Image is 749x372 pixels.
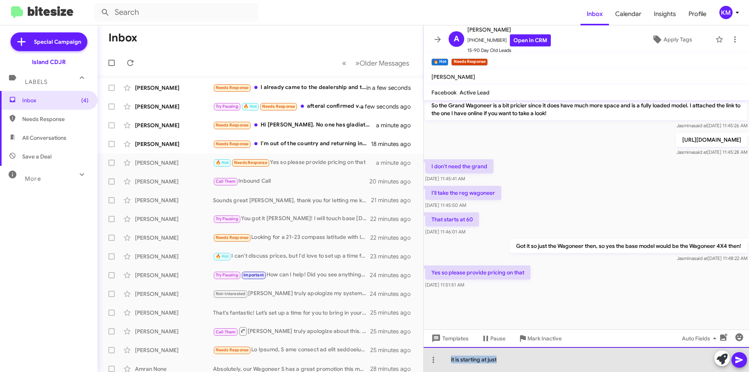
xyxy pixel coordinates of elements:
div: Sounds great [PERSON_NAME], thank you for letting me know! I'll check in with you down the road w... [213,196,371,204]
span: Active Lead [460,89,490,96]
span: Call Them [216,179,236,184]
span: Inbox [580,3,609,25]
span: » [355,58,360,68]
span: said at [694,123,707,128]
span: Needs Response [216,347,249,352]
div: [PERSON_NAME] [135,290,213,298]
div: 23 minutes ago [370,253,417,260]
div: I'm out of the country and returning in September [213,139,371,148]
a: Open in CRM [510,34,551,46]
div: Yes so please provide pricing on that [213,158,376,167]
div: [PERSON_NAME] [135,178,213,185]
span: [DATE] 11:51:51 AM [425,282,464,288]
div: Island CDJR [32,58,66,66]
span: [PERSON_NAME] [431,73,475,80]
div: 21 minutes ago [371,196,417,204]
span: Insights [648,3,682,25]
span: 🔥 Hot [243,104,257,109]
p: I don't need the grand [425,159,493,173]
div: 20 minutes ago [370,178,417,185]
div: Inbound Call [213,177,370,186]
span: [DATE] 11:45:50 AM [425,202,466,208]
div: 22 minutes ago [370,234,417,242]
span: [DATE] 11:45:41 AM [425,176,465,182]
p: So the Grand Wagoneer is a bit pricier since it does have much more space and is a fully loaded m... [425,98,747,120]
div: I can't discuss prices, but I'd love to set up a time for a free appraisal. How does [DATE] at 11... [213,252,370,261]
span: Needs Response [22,115,89,123]
span: Facebook [431,89,456,96]
div: [PERSON_NAME] [135,121,213,129]
span: Not-Interested [216,291,246,296]
span: Jasmina [DATE] 11:45:28 AM [676,149,747,155]
a: Calendar [609,3,648,25]
div: it is starting at just [424,347,749,372]
small: 🔥 Hot [431,59,448,66]
div: I already came to the dealership and test drove one, thank you [213,83,370,92]
button: Previous [337,55,351,71]
span: Important [243,272,264,278]
span: Special Campaign [34,38,81,46]
h1: Inbox [108,32,137,44]
span: 15-90 Day Old Leads [467,46,551,54]
small: Needs Response [451,59,487,66]
span: (4) [81,96,89,104]
span: Pause [490,331,506,345]
div: [PERSON_NAME] [135,271,213,279]
div: [PERSON_NAME] [135,234,213,242]
button: Next [351,55,414,71]
p: Got it so just the Wagoneer then, so yes the base model would be the Wagoneer 4X4 then! [510,239,747,253]
a: Profile [682,3,713,25]
span: 🔥 Hot [216,160,229,165]
button: Pause [475,331,512,345]
span: Try Pausing [216,216,238,221]
span: Try Pausing [216,104,238,109]
span: Mark Inactive [527,331,562,345]
span: Apply Tags [664,32,692,46]
span: Inbox [22,96,89,104]
div: a minute ago [376,159,417,167]
span: 🔥 Hot [216,254,229,259]
span: said at [694,255,708,261]
span: Templates [430,331,469,345]
span: A [454,33,459,45]
div: 25 minutes ago [370,346,417,354]
div: [PERSON_NAME] [135,346,213,354]
span: Labels [25,78,48,85]
span: Jasmina [DATE] 11:48:22 AM [677,255,747,261]
span: Older Messages [360,59,409,68]
button: Mark Inactive [512,331,568,345]
nav: Page navigation example [338,55,414,71]
p: [URL][DOMAIN_NAME] [676,133,747,147]
button: Templates [424,331,475,345]
span: Auto Fields [682,331,719,345]
span: More [25,175,41,182]
p: Yes so please provide pricing on that [425,265,531,279]
span: « [342,58,346,68]
span: said at [694,149,707,155]
span: Needs Response [262,104,295,109]
div: 18 minutes ago [371,140,417,148]
div: [PERSON_NAME] [135,103,213,110]
span: All Conversations [22,134,66,142]
div: [PERSON_NAME] [135,309,213,317]
span: Needs Response [216,85,249,90]
span: Needs Response [216,123,249,128]
div: afteral confirmed vehicle. [213,102,370,111]
p: I'll take the reg wagoneer [425,186,501,200]
div: [PERSON_NAME] [135,140,213,148]
div: a few seconds ago [370,103,417,110]
button: Apply Tags [632,32,712,46]
div: a minute ago [376,121,417,129]
div: 24 minutes ago [370,290,417,298]
div: 22 minutes ago [370,215,417,223]
span: [DATE] 11:46:01 AM [425,229,465,235]
input: Search [94,3,258,22]
a: Special Campaign [11,32,87,51]
div: in a few seconds [370,84,417,92]
div: Lo Ipsumd, S ame consect ad elit seddoeiusm. T incididu utla etdolorem ali enimadmini'v quisnost ... [213,345,370,354]
button: KM [713,6,740,19]
div: You got it [PERSON_NAME]! I will touch base [DATE]! [213,214,370,223]
div: [PERSON_NAME] [135,215,213,223]
div: [PERSON_NAME] truly apologize about this. I will be looking into this personally and I hope that ... [213,326,370,336]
